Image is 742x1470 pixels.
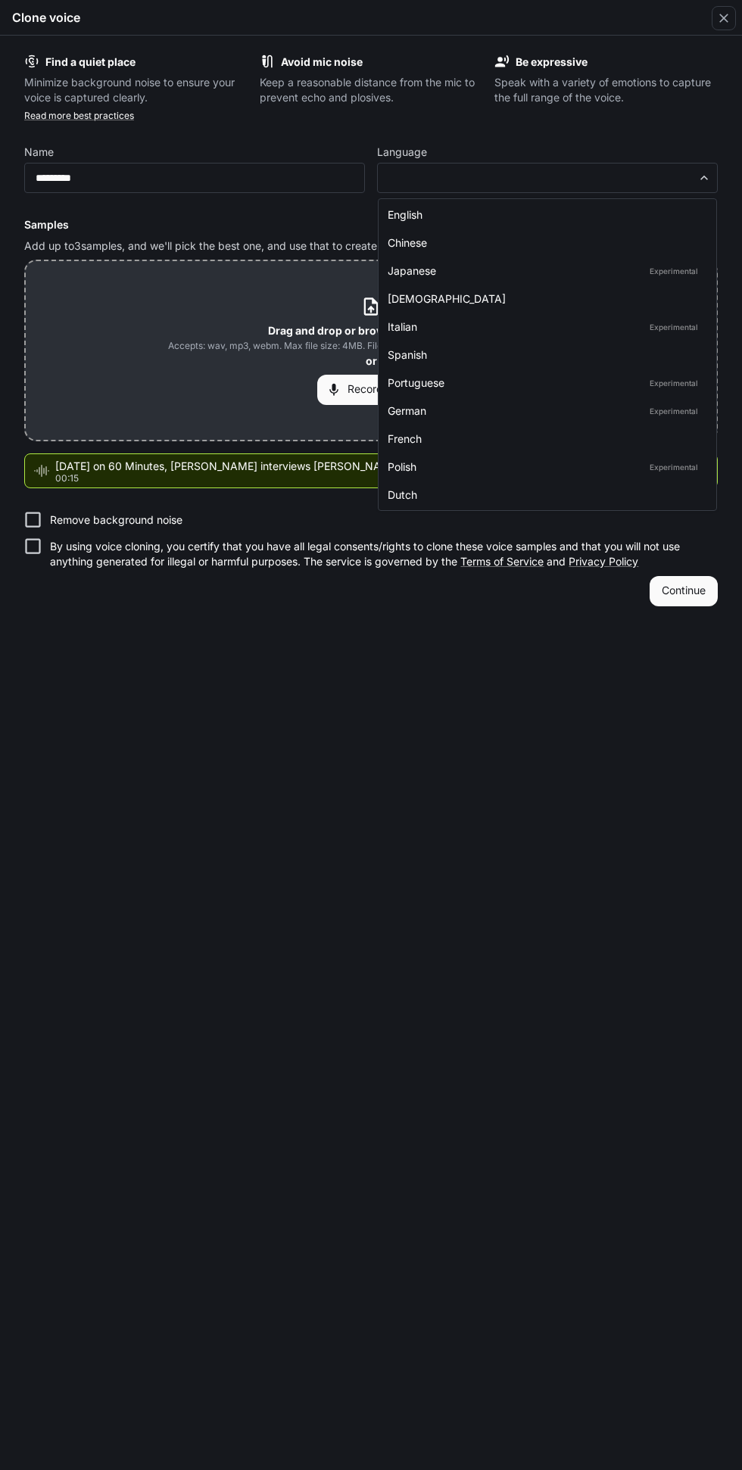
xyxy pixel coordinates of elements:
[388,319,701,335] div: Italian
[647,404,701,418] p: Experimental
[647,264,701,278] p: Experimental
[388,375,701,391] div: Portuguese
[388,207,701,223] div: English
[388,347,701,363] div: Spanish
[388,291,701,307] div: [DEMOGRAPHIC_DATA]
[647,320,701,334] p: Experimental
[388,487,701,503] div: Dutch
[388,459,701,475] div: Polish
[388,235,701,251] div: Chinese
[647,460,701,474] p: Experimental
[647,376,701,390] p: Experimental
[388,431,701,447] div: French
[388,263,701,279] div: Japanese
[388,403,701,419] div: German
